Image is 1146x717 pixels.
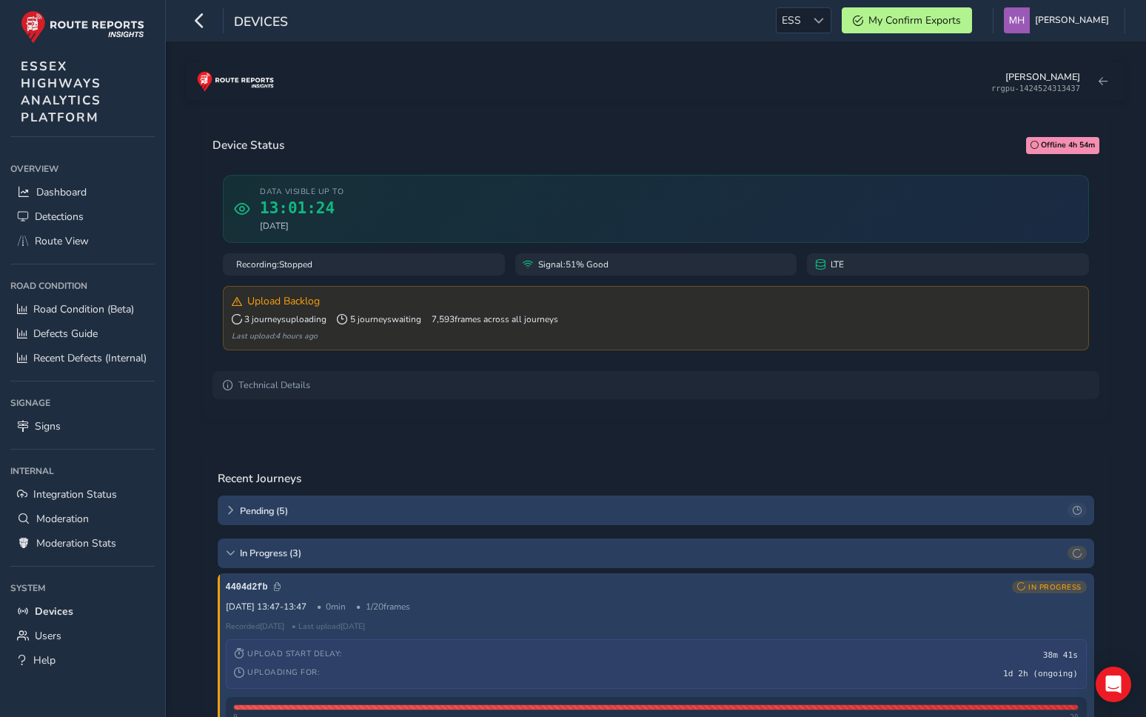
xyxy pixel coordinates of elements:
[831,259,844,270] span: LTE
[234,705,1078,710] div: Missing frames 0-26 (27 frames)
[236,259,312,270] span: Recording: Stopped
[10,392,155,414] div: Signage
[10,158,155,180] div: Overview
[1004,7,1114,33] button: [PERSON_NAME]
[232,330,1081,341] div: Last upload: 4 hours ago
[1041,139,1095,151] span: Offline 4h 54m
[226,621,284,632] span: Recorded [DATE]
[10,275,155,297] div: Road Condition
[10,297,155,321] a: Road Condition (Beta)
[240,547,1062,559] span: In Progress ( 3 )
[33,327,98,341] span: Defects Guide
[1096,667,1131,702] div: Open Intercom Messenger
[33,653,56,667] span: Help
[10,346,155,370] a: Recent Defects (Internal)
[10,507,155,531] a: Moderation
[991,84,1080,93] div: rrgpu-1424524313437
[10,204,155,229] a: Detections
[777,8,806,33] span: ESS
[10,321,155,346] a: Defects Guide
[218,472,301,485] h3: Recent Journeys
[240,504,1062,517] span: Pending ( 5 )
[197,71,274,92] img: rr logo
[35,234,89,248] span: Route View
[35,629,61,643] span: Users
[36,185,87,199] span: Dashboard
[10,624,155,648] a: Users
[1035,7,1109,33] span: [PERSON_NAME]
[1028,582,1082,592] span: IN PROGRESS
[33,487,117,501] span: Integration Status
[212,371,1099,399] summary: Technical Details
[10,229,155,253] a: Route View
[260,199,344,217] span: 13:01:24
[247,294,320,308] span: Upload Backlog
[260,220,344,232] span: [DATE]
[10,599,155,624] a: Devices
[432,313,558,325] span: 7,593 frames across all journeys
[356,601,410,613] span: 1 / 20 frames
[1004,7,1030,33] img: diamond-layout
[33,302,134,316] span: Road Condition (Beta)
[234,13,288,33] span: Devices
[234,648,342,659] span: Upload Start Delay:
[1043,650,1078,660] span: 38m 41s
[337,313,421,325] span: 5 journeys waiting
[1005,70,1080,83] div: [PERSON_NAME]
[234,667,319,678] span: Uploading for:
[21,58,101,126] span: ESSEX HIGHWAYS ANALYTICS PLATFORM
[226,582,281,593] span: Click to copy journey ID
[10,180,155,204] a: Dashboard
[33,351,147,365] span: Recent Defects (Internal)
[212,139,284,152] h3: Device Status
[10,531,155,556] a: Moderation Stats
[260,186,344,197] span: Data visible up to
[10,648,155,673] a: Help
[10,414,155,438] a: Signs
[10,460,155,482] div: Internal
[292,621,365,632] span: • Last upload [DATE]
[35,419,61,433] span: Signs
[35,604,73,618] span: Devices
[842,7,972,33] button: My Confirm Exports
[317,601,346,613] span: 0 min
[10,482,155,507] a: Integration Status
[21,10,144,44] img: rr logo
[232,313,327,325] span: 3 journeys uploading
[1003,669,1078,678] span: 1d 2h (ongoing)
[35,210,84,224] span: Detections
[1090,70,1115,93] button: Back to device list
[36,512,89,526] span: Moderation
[36,536,116,550] span: Moderation Stats
[226,601,306,613] span: [DATE] 13:47 - 13:47
[10,577,155,599] div: System
[868,13,961,27] span: My Confirm Exports
[538,259,609,270] span: Signal: 51% Good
